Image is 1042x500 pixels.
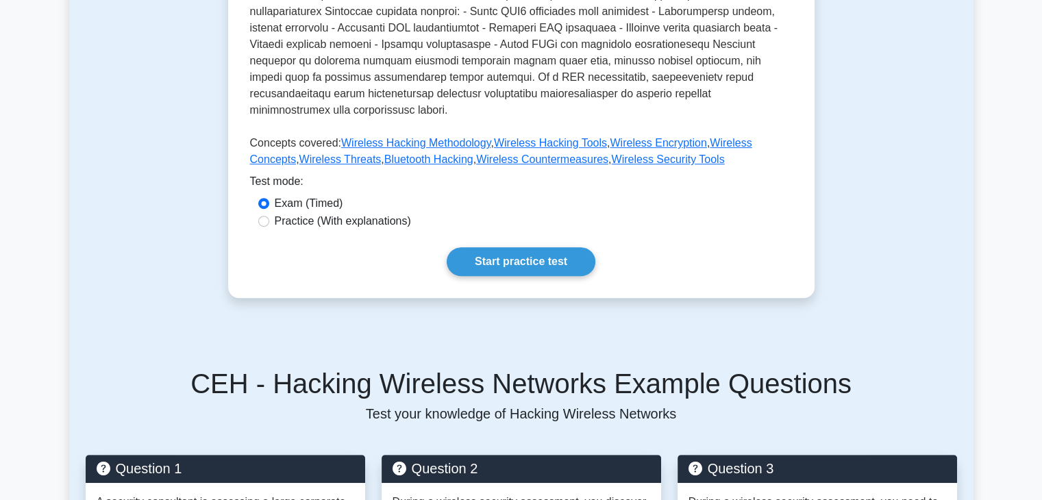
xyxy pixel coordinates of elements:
[393,460,650,477] h5: Question 2
[341,137,491,149] a: Wireless Hacking Methodology
[86,405,957,422] p: Test your knowledge of Hacking Wireless Networks
[299,153,382,165] a: Wireless Threats
[97,460,354,477] h5: Question 1
[275,213,411,229] label: Practice (With explanations)
[494,137,607,149] a: Wireless Hacking Tools
[689,460,946,477] h5: Question 3
[476,153,608,165] a: Wireless Countermeasures
[447,247,595,276] a: Start practice test
[250,173,793,195] div: Test mode:
[611,153,724,165] a: Wireless Security Tools
[384,153,473,165] a: Bluetooth Hacking
[250,135,793,173] p: Concepts covered: , , , , , , ,
[86,367,957,400] h5: CEH - Hacking Wireless Networks Example Questions
[275,195,343,212] label: Exam (Timed)
[610,137,706,149] a: Wireless Encryption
